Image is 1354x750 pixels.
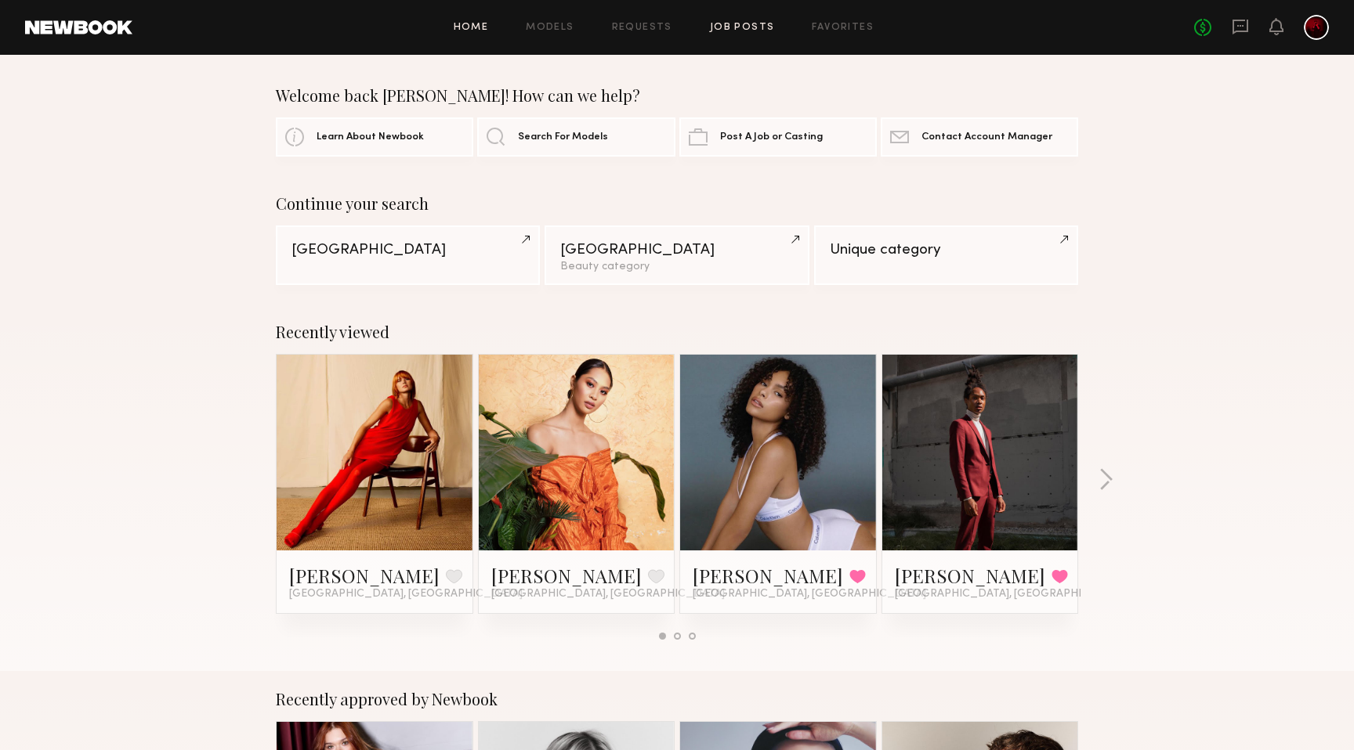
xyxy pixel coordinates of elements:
a: [PERSON_NAME] [895,563,1045,588]
a: Favorites [812,23,874,33]
a: Models [526,23,574,33]
a: [PERSON_NAME] [693,563,843,588]
span: [GEOGRAPHIC_DATA], [GEOGRAPHIC_DATA] [693,588,926,600]
a: Home [454,23,489,33]
span: [GEOGRAPHIC_DATA], [GEOGRAPHIC_DATA] [289,588,523,600]
span: Learn About Newbook [317,132,424,142]
div: [GEOGRAPHIC_DATA] [560,243,793,258]
a: Unique category [814,225,1078,285]
div: Continue your search [276,194,1078,213]
div: [GEOGRAPHIC_DATA] [291,243,524,258]
div: Beauty category [560,261,793,272]
span: [GEOGRAPHIC_DATA], [GEOGRAPHIC_DATA] [895,588,1128,600]
a: Requests [612,23,672,33]
span: Contact Account Manager [921,132,1052,142]
a: Post A Job or Casting [679,117,877,157]
div: Recently viewed [276,323,1078,341]
a: [PERSON_NAME] [289,563,440,588]
span: Post A Job or Casting [720,132,823,142]
div: Welcome back [PERSON_NAME]! How can we help? [276,86,1078,105]
a: [GEOGRAPHIC_DATA] [276,225,540,285]
a: Learn About Newbook [276,117,473,157]
a: Search For Models [477,117,675,157]
a: [PERSON_NAME] [491,563,642,588]
div: Recently approved by Newbook [276,690,1078,709]
span: Search For Models [518,132,608,142]
a: [GEOGRAPHIC_DATA]Beauty category [545,225,809,285]
div: Unique category [830,243,1063,258]
a: Contact Account Manager [881,117,1078,157]
a: Job Posts [710,23,775,33]
span: [GEOGRAPHIC_DATA], [GEOGRAPHIC_DATA] [491,588,725,600]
